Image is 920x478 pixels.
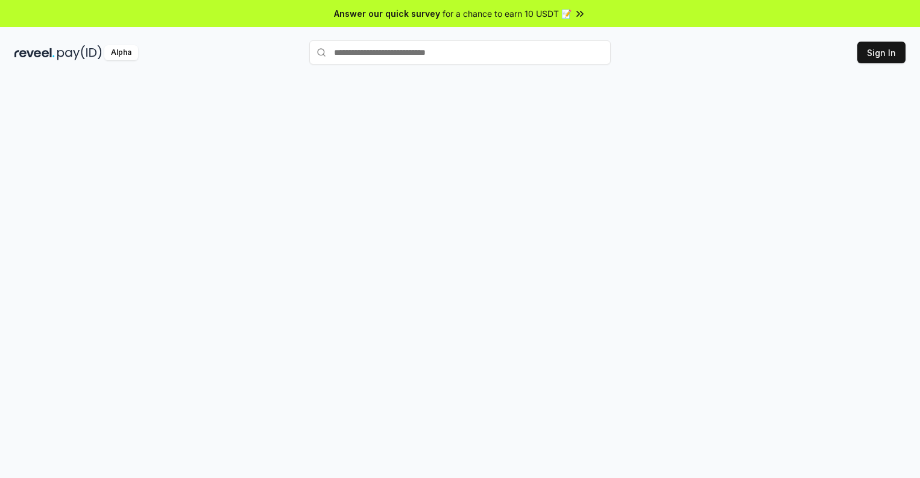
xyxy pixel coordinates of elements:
[857,42,906,63] button: Sign In
[443,7,572,20] span: for a chance to earn 10 USDT 📝
[14,45,55,60] img: reveel_dark
[334,7,440,20] span: Answer our quick survey
[57,45,102,60] img: pay_id
[104,45,138,60] div: Alpha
